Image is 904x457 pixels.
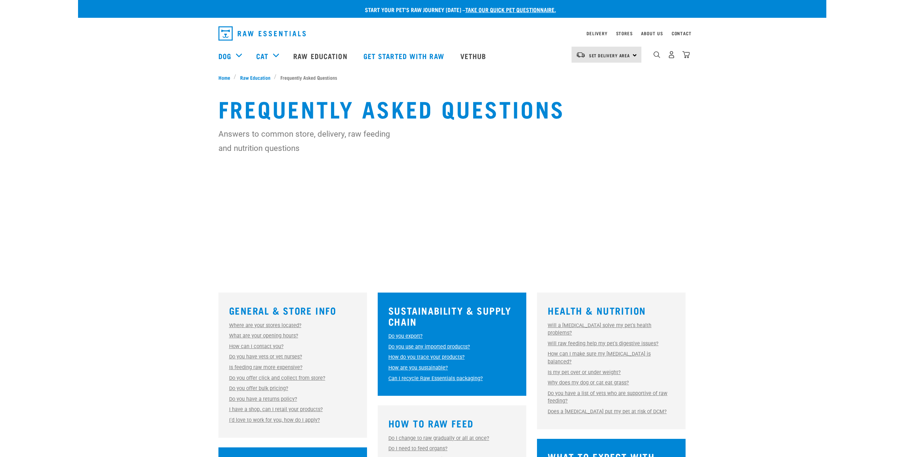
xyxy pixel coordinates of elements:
[388,354,465,360] a: How do you trace your products?
[453,42,495,70] a: Vethub
[589,54,630,57] span: Set Delivery Area
[388,344,470,350] a: Do you use any imported products?
[388,333,423,339] a: Do you export?
[218,74,686,81] nav: breadcrumbs
[672,32,692,35] a: Contact
[548,380,629,386] a: Why does my dog or cat eat grass?
[388,365,448,371] a: How are you sustainable?
[229,343,284,350] a: How can I contact you?
[548,341,658,347] a: Will raw feeding help my pet's digestive issues?
[229,305,356,316] h3: General & Store Info
[548,322,651,336] a: Will a [MEDICAL_DATA] solve my pet's health problems?
[218,26,306,41] img: Raw Essentials Logo
[229,406,323,413] a: I have a shop, can I retail your products?
[229,354,302,360] a: Do you have vets or vet nurses?
[465,8,556,11] a: take our quick pet questionnaire.
[587,32,607,35] a: Delivery
[218,51,231,61] a: Dog
[388,446,448,452] a: Do I need to feed organs?
[229,417,320,423] a: I'd love to work for you, how do I apply?
[213,23,692,43] nav: dropdown navigation
[218,127,405,155] p: Answers to common store, delivery, raw feeding and nutrition questions
[654,51,660,58] img: home-icon-1@2x.png
[229,375,325,381] a: Do you offer click and collect from store?
[388,435,489,441] a: Do I change to raw gradually or all at once?
[229,396,297,402] a: Do you have a returns policy?
[576,52,585,58] img: van-moving.png
[356,42,453,70] a: Get started with Raw
[388,375,483,382] a: Can I recycle Raw Essentials packaging?
[616,32,633,35] a: Stores
[641,32,663,35] a: About Us
[240,74,270,81] span: Raw Education
[548,409,667,415] a: Does a [MEDICAL_DATA] put my pet at risk of DCM?
[682,51,690,58] img: home-icon@2x.png
[388,418,516,429] h3: How to Raw Feed
[548,369,621,375] a: Is my pet over or under weight?
[548,305,675,316] h3: Health & Nutrition
[236,74,274,81] a: Raw Education
[548,351,651,365] a: How can I make sure my [MEDICAL_DATA] is balanced?
[83,5,832,14] p: Start your pet’s raw journey [DATE] –
[548,390,667,404] a: Do you have a list of vets who are supportive of raw feeding?
[218,74,230,81] span: Home
[78,42,826,70] nav: dropdown navigation
[668,51,675,58] img: user.png
[229,322,301,329] a: Where are your stores located?
[229,364,303,371] a: Is feeding raw more expensive?
[218,95,686,121] h1: Frequently Asked Questions
[229,385,288,392] a: Do you offer bulk pricing?
[388,305,516,327] h3: Sustainability & Supply Chain
[218,74,234,81] a: Home
[286,42,356,70] a: Raw Education
[229,333,298,339] a: What are your opening hours?
[256,51,268,61] a: Cat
